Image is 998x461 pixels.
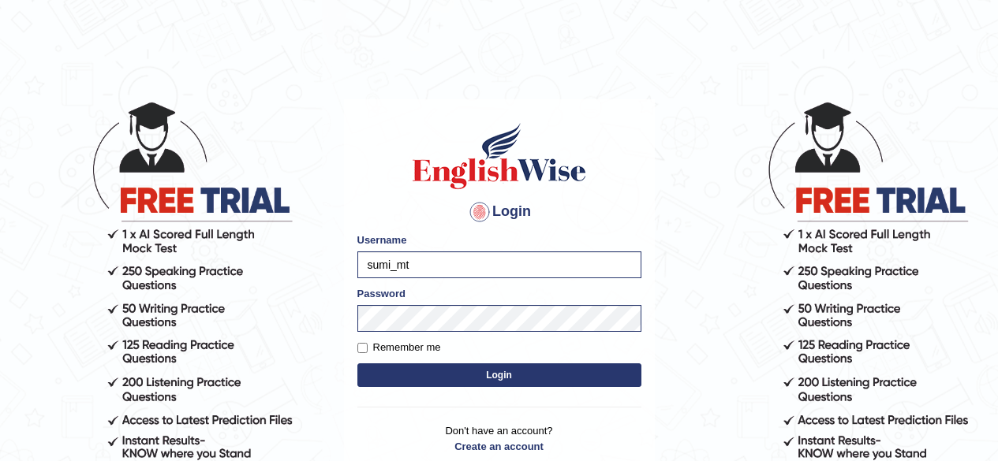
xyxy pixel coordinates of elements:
[357,340,441,355] label: Remember me
[357,286,406,301] label: Password
[357,363,641,387] button: Login
[357,232,407,247] label: Username
[409,121,589,191] img: Logo of English Wise sign in for intelligent practice with AI
[357,343,368,353] input: Remember me
[357,439,641,454] a: Create an account
[357,199,641,225] h4: Login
